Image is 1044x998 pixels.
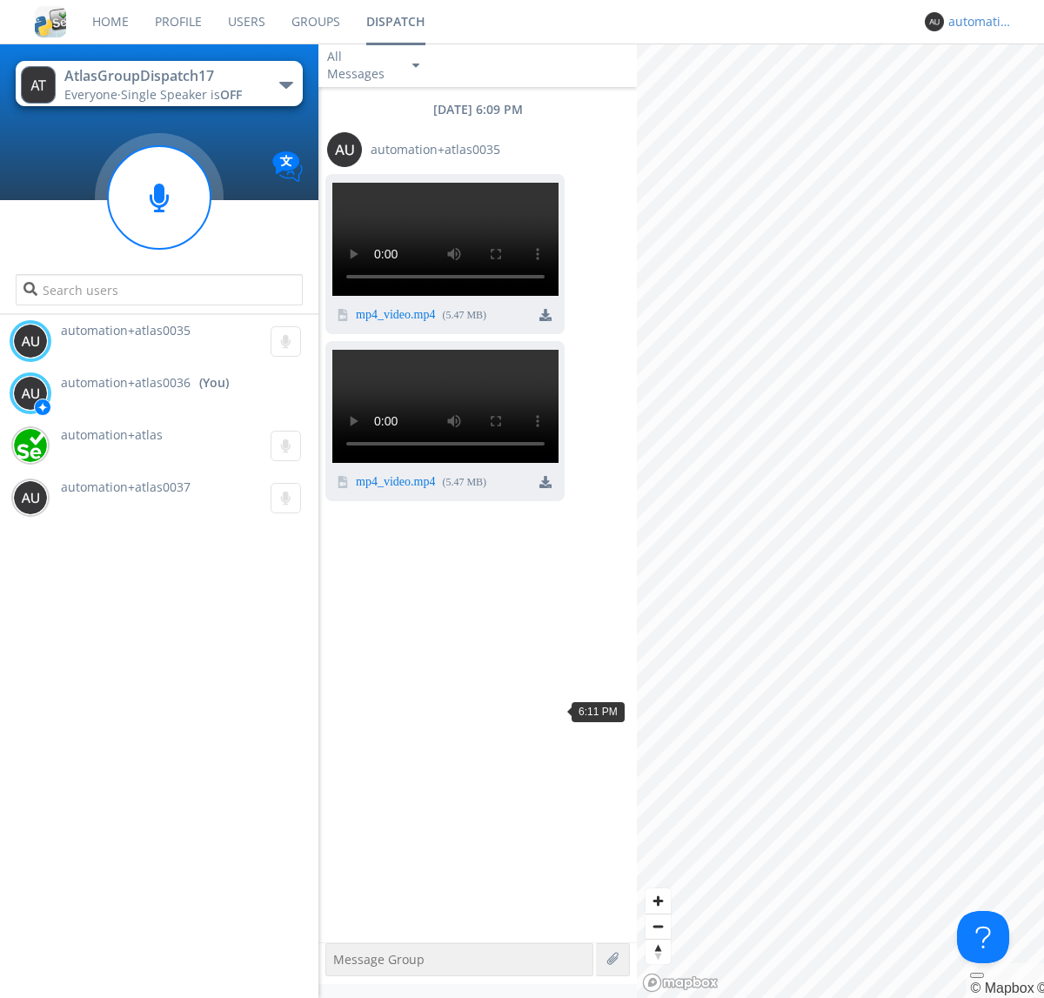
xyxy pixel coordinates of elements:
[337,309,349,321] img: video icon
[646,914,671,939] button: Zoom out
[948,13,1014,30] div: automation+atlas0036
[371,141,500,158] span: automation+atlas0035
[16,61,302,106] button: AtlasGroupDispatch17Everyone·Single Speaker isOFF
[957,911,1009,963] iframe: Toggle Customer Support
[61,374,191,392] span: automation+atlas0036
[442,475,486,490] div: ( 5.47 MB )
[61,479,191,495] span: automation+atlas0037
[356,309,435,323] a: mp4_video.mp4
[13,324,48,358] img: 373638.png
[356,476,435,490] a: mp4_video.mp4
[579,706,618,718] span: 6:11 PM
[412,64,419,68] img: caret-down-sm.svg
[646,888,671,914] button: Zoom in
[925,12,944,31] img: 373638.png
[16,274,302,305] input: Search users
[327,132,362,167] img: 373638.png
[318,101,637,118] div: [DATE] 6:09 PM
[646,939,671,964] button: Reset bearing to north
[970,981,1034,995] a: Mapbox
[121,86,242,103] span: Single Speaker is
[35,6,66,37] img: cddb5a64eb264b2086981ab96f4c1ba7
[64,66,260,86] div: AtlasGroupDispatch17
[327,48,397,83] div: All Messages
[539,309,552,321] img: download media button
[272,151,303,182] img: Translation enabled
[337,476,349,488] img: video icon
[199,374,229,392] div: (You)
[13,376,48,411] img: 373638.png
[13,480,48,515] img: 373638.png
[646,914,671,939] span: Zoom out
[64,86,260,104] div: Everyone ·
[970,973,984,978] button: Toggle attribution
[13,428,48,463] img: d2d01cd9b4174d08988066c6d424eccd
[539,476,552,488] img: download media button
[61,426,163,443] span: automation+atlas
[642,973,719,993] a: Mapbox logo
[646,940,671,964] span: Reset bearing to north
[61,322,191,338] span: automation+atlas0035
[442,308,486,323] div: ( 5.47 MB )
[21,66,56,104] img: 373638.png
[220,86,242,103] span: OFF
